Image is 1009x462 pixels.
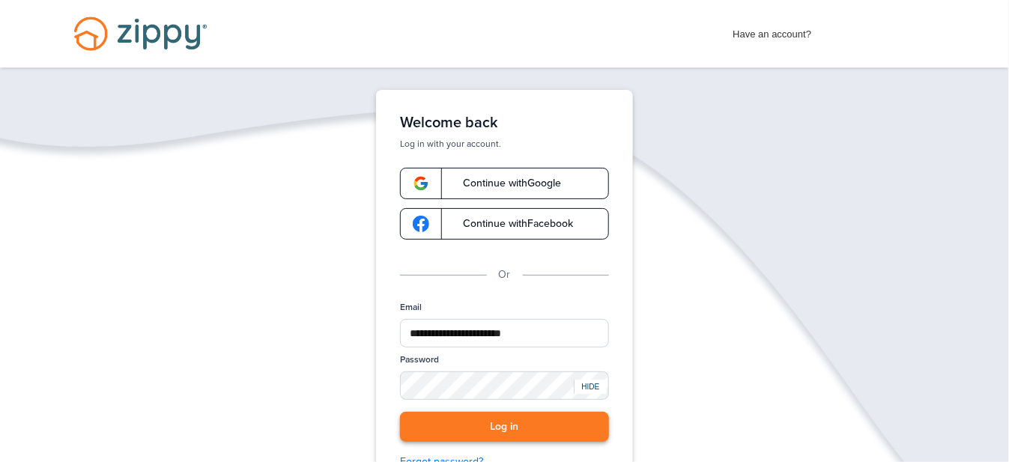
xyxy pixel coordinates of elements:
[400,412,609,443] button: Log in
[400,319,609,347] input: Email
[499,267,511,283] p: Or
[400,168,609,199] a: google-logoContinue withGoogle
[400,208,609,240] a: google-logoContinue withFacebook
[413,175,429,192] img: google-logo
[574,380,607,394] div: HIDE
[400,114,609,132] h1: Welcome back
[448,219,573,229] span: Continue with Facebook
[400,301,422,314] label: Email
[400,353,439,366] label: Password
[400,138,609,150] p: Log in with your account.
[448,178,561,189] span: Continue with Google
[413,216,429,232] img: google-logo
[733,19,812,43] span: Have an account?
[400,371,609,400] input: Password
